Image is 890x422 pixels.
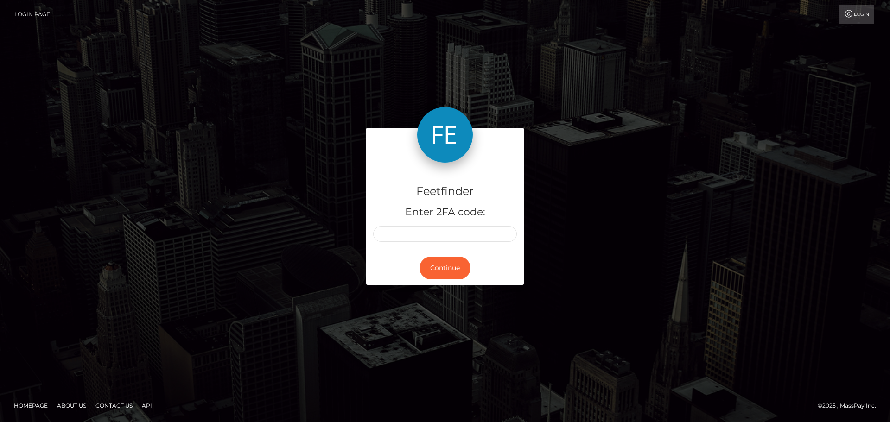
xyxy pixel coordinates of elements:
[417,107,473,163] img: Feetfinder
[420,257,470,279] button: Continue
[14,5,50,24] a: Login Page
[839,5,874,24] a: Login
[53,398,90,413] a: About Us
[818,401,883,411] div: © 2025 , MassPay Inc.
[373,183,517,200] h4: Feetfinder
[373,205,517,220] h5: Enter 2FA code:
[138,398,156,413] a: API
[92,398,136,413] a: Contact Us
[10,398,51,413] a: Homepage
